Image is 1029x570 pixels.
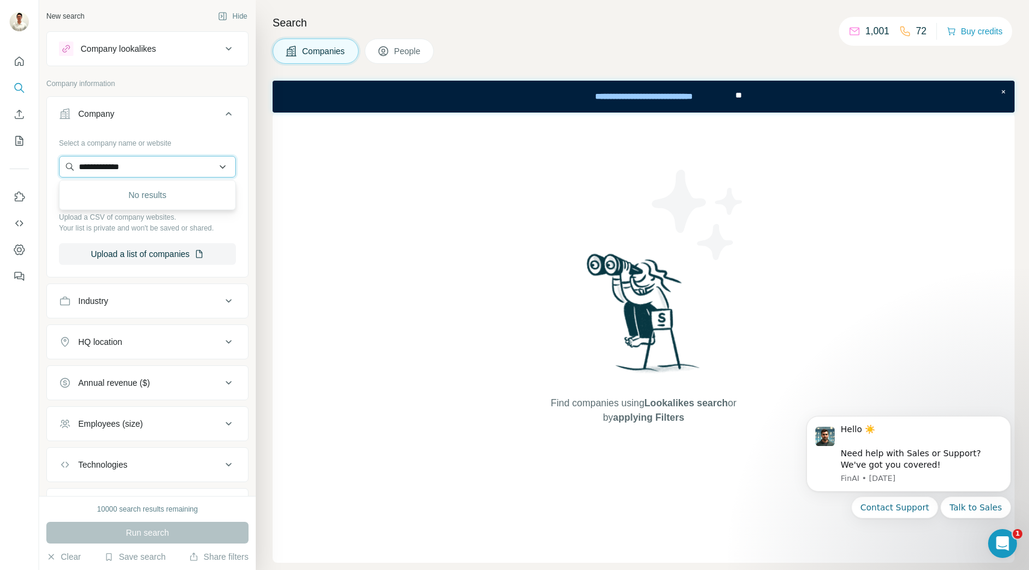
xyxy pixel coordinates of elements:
[46,11,84,22] div: New search
[10,186,29,208] button: Use Surfe on LinkedIn
[581,250,706,385] img: Surfe Illustration - Woman searching with binoculars
[273,14,1015,31] h4: Search
[78,108,114,120] div: Company
[10,265,29,287] button: Feedback
[78,459,128,471] div: Technologies
[59,212,236,223] p: Upload a CSV of company websites.
[104,551,165,563] button: Save search
[46,78,249,89] p: Company information
[10,12,29,31] img: Avatar
[78,295,108,307] div: Industry
[78,418,143,430] div: Employees (size)
[47,368,248,397] button: Annual revenue ($)
[47,409,248,438] button: Employees (size)
[10,51,29,72] button: Quick start
[47,450,248,479] button: Technologies
[189,551,249,563] button: Share filters
[78,336,122,348] div: HQ location
[10,77,29,99] button: Search
[988,529,1017,558] iframe: Intercom live chat
[209,7,256,25] button: Hide
[81,43,156,55] div: Company lookalikes
[788,401,1029,564] iframe: Intercom notifications message
[1013,529,1022,539] span: 1
[10,239,29,261] button: Dashboard
[644,398,728,408] span: Lookalikes search
[302,45,346,57] span: Companies
[10,104,29,125] button: Enrich CSV
[59,243,236,265] button: Upload a list of companies
[97,504,197,515] div: 10000 search results remaining
[947,23,1003,40] button: Buy credits
[644,161,752,269] img: Surfe Illustration - Stars
[547,396,740,425] span: Find companies using or by
[10,212,29,234] button: Use Surfe API
[62,183,233,207] div: No results
[394,45,422,57] span: People
[47,327,248,356] button: HQ location
[273,81,1015,113] iframe: Banner
[865,24,889,39] p: 1,001
[46,551,81,563] button: Clear
[78,377,150,389] div: Annual revenue ($)
[47,287,248,315] button: Industry
[10,130,29,152] button: My lists
[47,99,248,133] button: Company
[47,491,248,520] button: Keywords
[47,34,248,63] button: Company lookalikes
[59,133,236,149] div: Select a company name or website
[613,412,684,423] span: applying Filters
[916,24,927,39] p: 72
[59,223,236,234] p: Your list is private and won't be saved or shared.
